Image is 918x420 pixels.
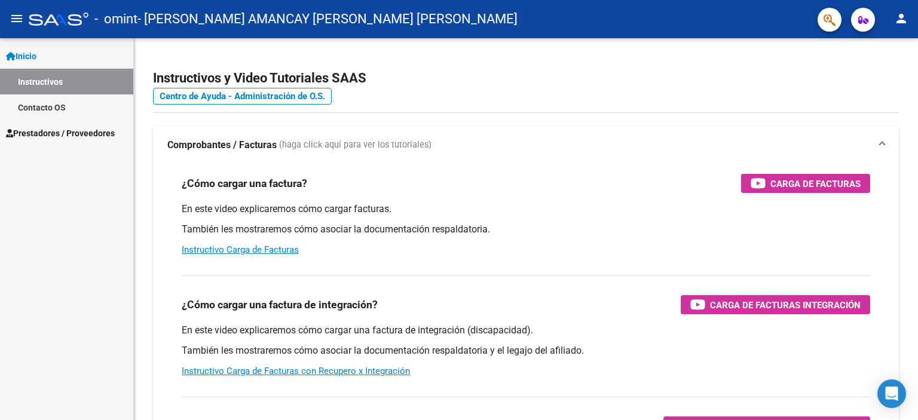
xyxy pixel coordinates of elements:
[877,379,906,408] div: Open Intercom Messenger
[182,324,870,337] p: En este video explicaremos cómo cargar una factura de integración (discapacidad).
[182,203,870,216] p: En este video explicaremos cómo cargar facturas.
[182,366,410,376] a: Instructivo Carga de Facturas con Recupero x Integración
[10,11,24,26] mat-icon: menu
[153,126,899,164] mat-expansion-panel-header: Comprobantes / Facturas (haga click aquí para ver los tutoriales)
[770,176,861,191] span: Carga de Facturas
[137,6,518,32] span: - [PERSON_NAME] AMANCAY [PERSON_NAME] [PERSON_NAME]
[6,127,115,140] span: Prestadores / Proveedores
[167,139,277,152] strong: Comprobantes / Facturas
[182,175,307,192] h3: ¿Cómo cargar una factura?
[94,6,137,32] span: - omint
[279,139,432,152] span: (haga click aquí para ver los tutoriales)
[182,296,378,313] h3: ¿Cómo cargar una factura de integración?
[681,295,870,314] button: Carga de Facturas Integración
[182,223,870,236] p: También les mostraremos cómo asociar la documentación respaldatoria.
[710,298,861,312] span: Carga de Facturas Integración
[182,244,299,255] a: Instructivo Carga de Facturas
[6,50,36,63] span: Inicio
[182,344,870,357] p: También les mostraremos cómo asociar la documentación respaldatoria y el legajo del afiliado.
[153,88,332,105] a: Centro de Ayuda - Administración de O.S.
[894,11,908,26] mat-icon: person
[741,174,870,193] button: Carga de Facturas
[153,67,899,90] h2: Instructivos y Video Tutoriales SAAS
